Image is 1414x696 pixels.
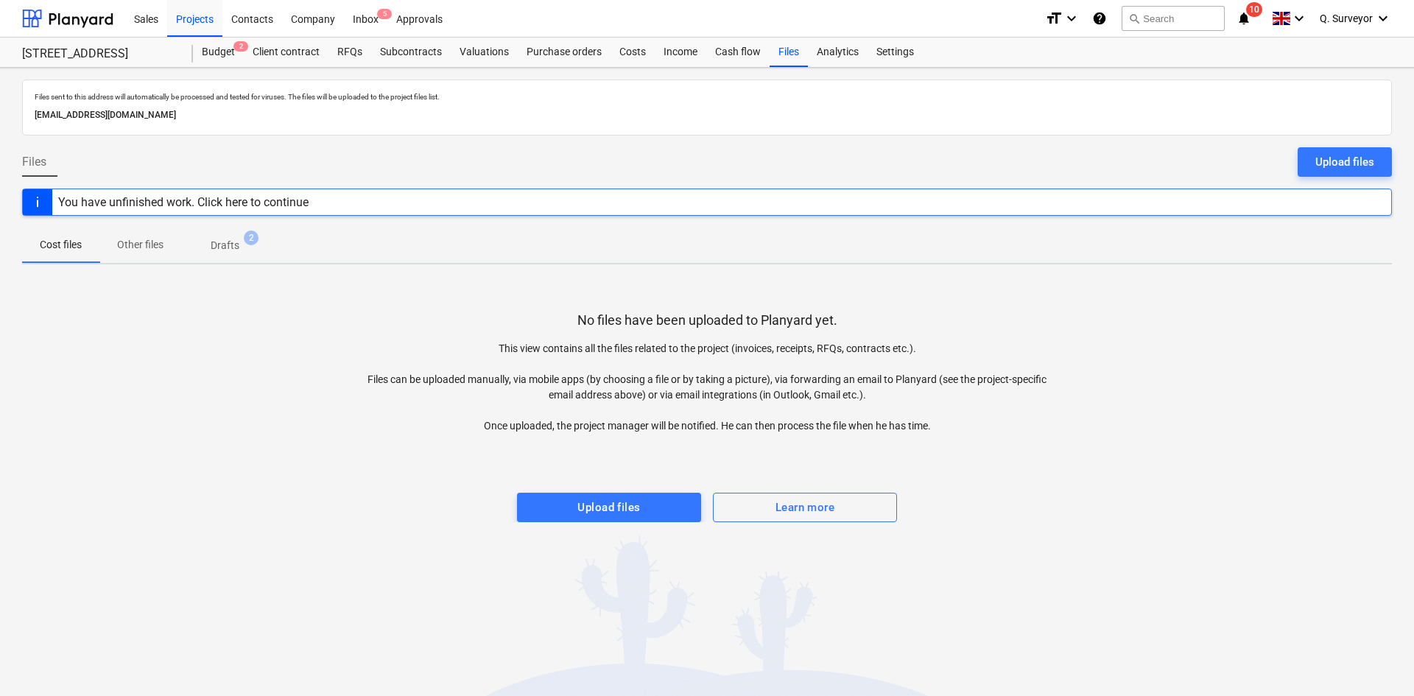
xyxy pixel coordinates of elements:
p: Cost files [40,237,82,253]
a: Costs [611,38,655,67]
i: format_size [1045,10,1063,27]
button: Search [1122,6,1225,31]
div: Learn more [775,498,834,517]
div: You have unfinished work. Click here to continue [58,195,309,209]
i: Knowledge base [1092,10,1107,27]
p: Drafts [211,238,239,253]
i: notifications [1237,10,1251,27]
p: This view contains all the files related to the project (invoices, receipts, RFQs, contracts etc.... [365,341,1049,434]
button: Upload files [517,493,701,522]
i: keyboard_arrow_down [1063,10,1080,27]
a: RFQs [328,38,371,67]
a: Income [655,38,706,67]
p: [EMAIL_ADDRESS][DOMAIN_NAME] [35,108,1379,123]
button: Upload files [1298,147,1392,177]
span: 2 [233,41,248,52]
i: keyboard_arrow_down [1374,10,1392,27]
div: Upload files [1315,152,1374,172]
div: Upload files [577,498,640,517]
div: [STREET_ADDRESS] [22,46,175,62]
span: 5 [377,9,392,19]
a: Subcontracts [371,38,451,67]
a: Client contract [244,38,328,67]
span: Q. Surveyor [1320,13,1373,24]
a: Valuations [451,38,518,67]
a: Files [770,38,808,67]
span: search [1128,13,1140,24]
div: Budget [193,38,244,67]
p: No files have been uploaded to Planyard yet. [577,312,837,329]
a: Settings [868,38,923,67]
a: Cash flow [706,38,770,67]
i: keyboard_arrow_down [1290,10,1308,27]
a: Budget2 [193,38,244,67]
p: Files sent to this address will automatically be processed and tested for viruses. The files will... [35,92,1379,102]
a: Purchase orders [518,38,611,67]
a: Analytics [808,38,868,67]
p: Other files [117,237,163,253]
span: 10 [1246,2,1262,17]
span: 2 [244,231,258,245]
button: Learn more [713,493,897,522]
span: Files [22,153,46,171]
